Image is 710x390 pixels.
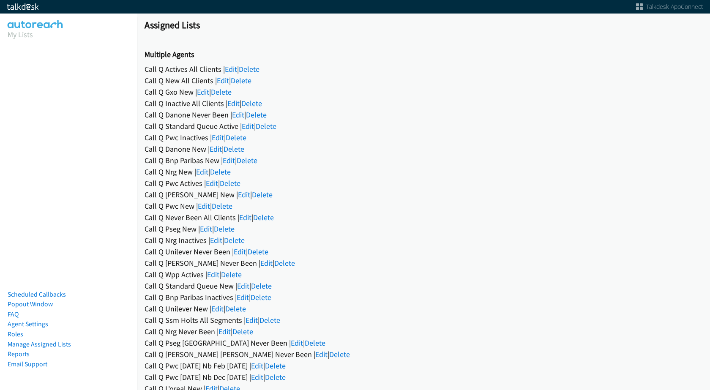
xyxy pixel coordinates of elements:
h1: Assigned Lists [145,19,702,31]
a: Edit [246,315,258,325]
a: Delete [214,224,235,234]
a: My Lists [8,30,33,39]
a: Popout Window [8,300,53,308]
div: Call Q Inactive All Clients | | [145,98,702,109]
a: Delete [226,133,246,142]
a: Edit [260,258,273,268]
a: Edit [225,64,237,74]
a: Delete [253,213,274,222]
a: Reports [8,350,30,358]
a: Delete [225,304,246,314]
a: Edit [291,338,303,348]
div: Call Q New All Clients | | [145,75,702,86]
a: Edit [251,361,263,371]
a: Delete [224,144,244,154]
div: Call Q Bnp Paribas Inactives | | [145,292,702,303]
div: Call Q Pwc Inactives | | [145,132,702,143]
div: Call Q Standard Queue New | | [145,280,702,292]
a: Delete [252,190,273,199]
a: Delete [237,155,257,165]
a: Delete [246,110,267,120]
a: Edit [315,349,328,359]
div: Call Q Pwc New | | [145,200,702,212]
a: Delete [221,270,242,279]
div: Call Q Pseg New | | [145,223,702,235]
a: Delete [274,258,295,268]
div: Call Q Pwc [DATE] Nb Feb [DATE] | | [145,360,702,371]
a: Edit [242,121,254,131]
a: Delete [212,201,232,211]
a: Edit [198,201,210,211]
a: Edit [196,167,208,177]
div: Call Q Danone Never Been | | [145,109,702,120]
a: Delete [241,98,262,108]
div: Call Q Nrg Inactives | | [145,235,702,246]
a: Edit [207,270,219,279]
a: Email Support [8,360,47,368]
div: Call Q Unilever Never Been | | [145,246,702,257]
a: Roles [8,330,23,338]
a: Agent Settings [8,320,48,328]
div: Call Q Ssm Holts All Segments | | [145,314,702,326]
a: Edit [238,190,250,199]
div: Call Q Nrg Never Been | | [145,326,702,337]
a: Edit [211,304,224,314]
div: Call Q [PERSON_NAME] [PERSON_NAME] Never Been | | [145,349,702,360]
a: Edit [210,144,222,154]
div: Call Q Standard Queue Active | | [145,120,702,132]
a: Edit [239,213,251,222]
a: Delete [251,292,271,302]
a: Delete [210,167,231,177]
a: Delete [220,178,240,188]
a: Edit [217,76,229,85]
a: Edit [234,247,246,256]
div: Call Q Pseg [GEOGRAPHIC_DATA] Never Been | | [145,337,702,349]
div: Call Q Pwc [DATE] Nb Dec [DATE] | | [145,371,702,383]
a: Edit [197,87,209,97]
a: Delete [239,64,259,74]
a: Delete [224,235,245,245]
a: Edit [227,98,240,108]
div: Call Q Nrg New | | [145,166,702,177]
div: Call Q Gxo New | | [145,86,702,98]
a: Manage Assigned Lists [8,340,71,348]
a: Delete [265,361,286,371]
a: Edit [212,133,224,142]
a: Edit [237,292,249,302]
div: Call Q [PERSON_NAME] Never Been | | [145,257,702,269]
a: Edit [218,327,231,336]
a: FAQ [8,310,19,318]
iframe: Resource Center [685,161,710,229]
div: Call Q Danone New | | [145,143,702,155]
a: Scheduled Callbacks [8,290,66,298]
div: Call Q Pwc Actives | | [145,177,702,189]
a: Talkdesk AppConnect [636,3,703,11]
div: Call Q Wpp Actives | | [145,269,702,280]
a: Delete [265,372,286,382]
a: Edit [232,110,244,120]
div: Call Q Actives All Clients | | [145,63,702,75]
div: Call Q Never Been All Clients | | [145,212,702,223]
h2: Multiple Agents [145,50,702,60]
a: Delete [329,349,350,359]
a: Edit [223,155,235,165]
div: Call Q [PERSON_NAME] New | | [145,189,702,200]
a: Delete [211,87,232,97]
a: Delete [231,76,251,85]
div: Call Q Bnp Paribas New | | [145,155,702,166]
a: Delete [251,281,272,291]
div: Call Q Unilever New | | [145,303,702,314]
a: Delete [248,247,268,256]
a: Edit [237,281,249,291]
a: Delete [232,327,253,336]
a: Delete [259,315,280,325]
a: Delete [256,121,276,131]
a: Edit [206,178,218,188]
a: Delete [305,338,325,348]
a: Edit [200,224,212,234]
a: Edit [210,235,222,245]
a: Edit [251,372,263,382]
